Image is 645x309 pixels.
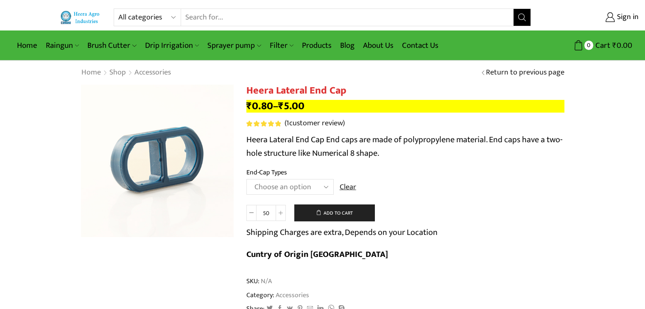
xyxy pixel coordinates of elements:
a: Blog [336,36,359,55]
span: 0 [584,41,593,50]
bdi: 0.00 [612,39,632,52]
span: ₹ [278,97,284,115]
span: SKU: [246,276,564,286]
a: Shop [109,67,126,78]
a: 0 Cart ₹0.00 [539,38,632,53]
a: Drip Irrigation [141,36,203,55]
a: Raingun [42,36,83,55]
a: Sprayer pump [203,36,265,55]
button: Add to cart [294,204,375,221]
p: Shipping Charges are extra, Depends on your Location [246,226,438,239]
a: Accessories [134,67,171,78]
button: Search button [514,9,531,26]
a: Sign in [544,10,639,25]
span: Category: [246,290,309,300]
b: Cuntry of Origin [GEOGRAPHIC_DATA] [246,247,388,262]
span: ₹ [246,97,252,115]
nav: Breadcrumb [81,67,171,78]
span: 1 [246,121,282,127]
span: N/A [260,276,272,286]
label: End-Cap Types [246,168,287,177]
span: ₹ [612,39,617,52]
h1: Heera Lateral End Cap [246,85,564,97]
a: Return to previous page [486,67,564,78]
a: (1customer review) [285,118,345,129]
bdi: 0.80 [246,97,273,115]
span: 1 [286,117,289,130]
a: Brush Cutter [83,36,140,55]
a: Contact Us [398,36,443,55]
input: Search for... [181,9,514,26]
a: About Us [359,36,398,55]
div: Rated 5.00 out of 5 [246,121,281,127]
a: Home [81,67,101,78]
span: Rated out of 5 based on customer rating [246,121,281,127]
img: Heera Lateral End Cap [81,85,234,237]
span: Sign in [615,12,639,23]
a: Home [13,36,42,55]
a: Filter [265,36,298,55]
a: Clear options [340,182,356,193]
input: Product quantity [257,205,276,221]
span: Cart [593,40,610,51]
a: Accessories [274,290,309,301]
p: Heera Lateral End Cap End caps are made of polypropylene material. End caps have a two-hole struc... [246,133,564,160]
a: Products [298,36,336,55]
p: – [246,100,564,113]
bdi: 5.00 [278,97,304,115]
